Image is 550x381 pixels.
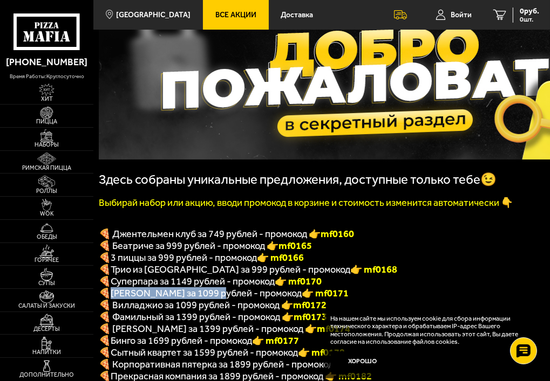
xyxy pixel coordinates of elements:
span: 3 пиццы за 999 рублей - промокод [111,252,257,264]
span: [GEOGRAPHIC_DATA] [116,11,191,19]
span: 🍕 Фамильный за 1399 рублей - промокод 👉 [99,311,327,323]
font: 👉 mf0170 [275,275,322,287]
b: mf0173 [294,311,327,323]
font: 🍕 [99,264,111,275]
span: 🍕 Вилладжио за 1099 рублей - промокод 👉 [99,299,327,311]
b: 👉 mf0177 [252,335,299,347]
span: Доставка [281,11,313,19]
b: 🍕 [99,287,111,299]
font: 🍕 [99,252,111,264]
font: 👉 mf0166 [257,252,304,264]
span: 🍕 Корпоративная пятерка за 1899 рублей - промокод 👉 [99,358,381,370]
span: Здесь собраны уникальные предложения, доступные только тебе😉 [99,172,497,187]
span: Все Акции [215,11,256,19]
b: 🍕 [99,347,111,358]
span: 🍕 [PERSON_NAME] за 1399 рублей - промокод 👉 [99,323,350,335]
span: Трио из [GEOGRAPHIC_DATA] за 999 рублей - промокод [111,264,350,275]
span: 🍕 Беатриче за 999 рублей - промокод 👉 [99,240,312,252]
span: 🍕 Джентельмен клуб за 749 рублей - промокод 👉 [99,228,354,240]
font: Выбирай набор или акцию, вводи промокод в корзине и стоимость изменится автоматически 👇 [99,197,513,209]
font: 🍕 [99,275,111,287]
span: Войти [451,11,472,19]
b: 🍕 [99,335,111,347]
span: 0 руб. [520,8,539,15]
b: 👉 mf0171 [302,287,349,299]
p: На нашем сайте мы используем cookie для сбора информации технического характера и обрабатываем IP... [330,315,532,345]
b: mf0174 [317,323,350,335]
span: Бинго за 1699 рублей - промокод [111,335,252,347]
b: 👉 mf0179 [298,347,345,358]
font: 👉 mf0168 [350,264,397,275]
span: 0 шт. [520,16,539,23]
span: [PERSON_NAME] за 1099 рублей - промокод [111,287,302,299]
b: mf0165 [279,240,312,252]
button: Хорошо [330,351,395,373]
b: mf0160 [321,228,354,240]
span: Суперпара за 1149 рублей - промокод [111,275,275,287]
b: mf0172 [293,299,327,311]
span: Сытный квартет за 1599 рублей - промокод [111,347,298,358]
